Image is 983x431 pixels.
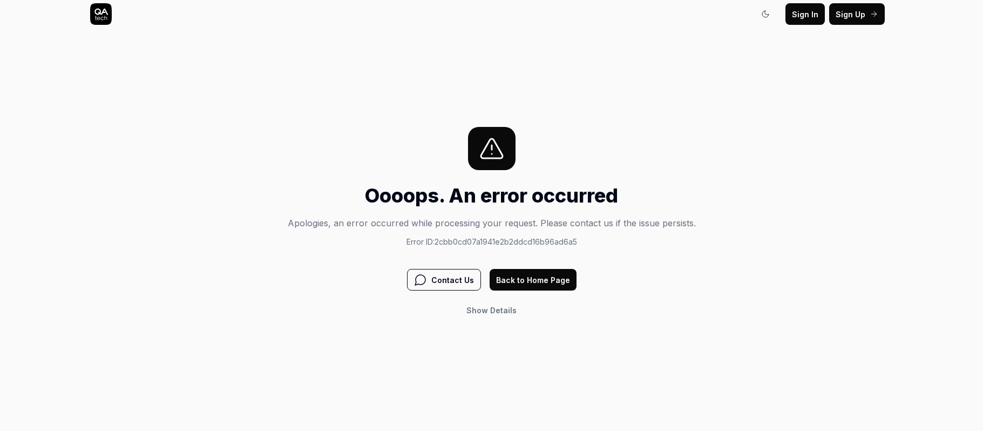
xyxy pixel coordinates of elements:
[836,9,865,20] span: Sign Up
[785,3,825,25] button: Sign In
[466,306,488,315] span: Show
[490,306,517,315] span: Details
[490,269,577,291] button: Back to Home Page
[460,299,523,321] button: Show Details
[407,269,481,291] button: Contact Us
[792,9,818,20] span: Sign In
[288,236,696,247] p: Error ID: 2cbb0cd07a1941e2b2ddcd16b96ad6a5
[288,217,696,230] p: Apologies, an error occurred while processing your request. Please contact us if the issue persists.
[829,3,885,25] button: Sign Up
[288,181,696,210] h1: Oooops. An error occurred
